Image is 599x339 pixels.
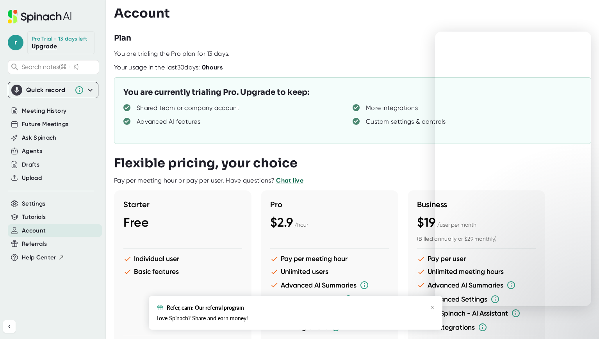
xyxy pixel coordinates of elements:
[3,320,16,333] button: Collapse sidebar
[270,280,389,290] li: Advanced AI Summaries
[114,50,599,58] div: You are trialing the Pro plan for 13 days.
[123,215,149,230] span: Free
[22,160,39,169] button: Drafts
[22,213,46,222] button: Tutorials
[22,120,68,129] button: Future Meetings
[270,268,389,276] li: Unlimited users
[32,35,87,43] div: Pro Trial - 13 days left
[366,118,446,126] div: Custom settings & controls
[435,32,591,306] iframe: To enrich screen reader interactions, please activate Accessibility in Grammarly extension settings
[417,200,536,209] h3: Business
[137,118,200,126] div: Advanced AI features
[22,253,56,262] span: Help Center
[270,255,389,263] li: Pay per meeting hour
[11,82,95,98] div: Quick record
[114,156,298,170] h3: Flexible pricing, your choice
[417,236,536,243] div: (Billed annually or $29 monthly)
[123,87,309,98] h3: You are currently trialing Pro. Upgrade to keep:
[123,255,242,263] li: Individual user
[276,177,303,184] a: Chat live
[417,215,435,230] span: $19
[22,253,64,262] button: Help Center
[417,309,536,318] li: Ask Spinach - AI Assistant
[417,295,536,304] li: Advanced Settings
[26,86,71,94] div: Quick record
[202,64,223,71] b: 0 hours
[22,226,46,235] button: Account
[417,268,536,276] li: Unlimited meeting hours
[417,280,536,290] li: Advanced AI Summaries
[270,215,293,230] span: $2.9
[22,199,46,208] button: Settings
[22,133,57,142] button: Ask Spinach
[8,35,23,50] span: r
[21,63,97,71] span: Search notes (⌘ + K)
[137,104,239,112] div: Shared team or company account
[572,312,591,331] iframe: To enrich screen reader interactions, please activate Accessibility in Grammarly extension settings
[114,32,131,44] h3: Plan
[22,147,42,156] button: Agents
[270,200,389,209] h3: Pro
[270,295,389,304] li: Advanced Settings
[123,200,242,209] h3: Starter
[294,222,308,228] span: / hour
[114,177,303,185] div: Pay per meeting hour or pay per user. Have questions?
[366,104,418,112] div: More integrations
[417,323,536,332] li: All Integrations
[22,174,42,183] button: Upload
[114,6,170,21] h3: Account
[32,43,57,50] a: Upgrade
[22,240,47,248] button: Referrals
[417,255,536,263] li: Pay per user
[114,64,223,71] div: Your usage in the last 30 days:
[22,106,66,115] button: Meeting History
[123,268,242,276] li: Basic features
